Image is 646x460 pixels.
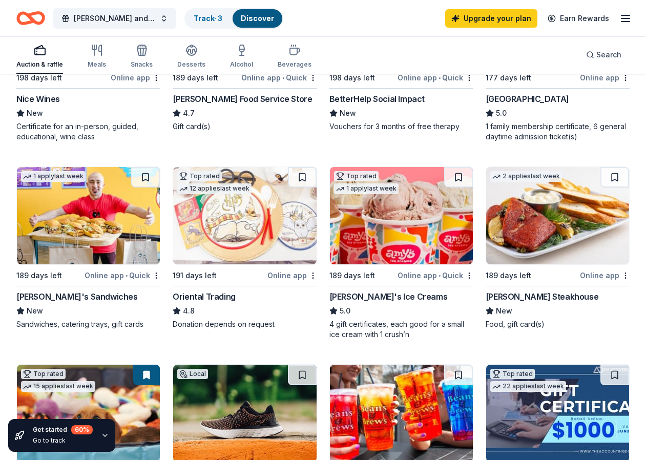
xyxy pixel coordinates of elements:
span: 5.0 [340,305,350,317]
div: Online app Quick [241,71,317,84]
a: Home [16,6,45,30]
div: 191 days left [173,269,217,282]
span: New [340,107,356,119]
div: 60 % [71,425,93,434]
div: Top rated [177,171,222,181]
div: Top rated [334,171,379,181]
div: Online app [580,269,630,282]
div: 2 applies last week [490,171,562,182]
a: Track· 3 [194,14,222,23]
div: Meals [88,60,106,69]
div: Vouchers for 3 months of free therapy [329,121,473,132]
span: • [439,271,441,280]
span: 4.8 [183,305,195,317]
img: Image for Perry's Steakhouse [486,167,629,264]
div: 189 days left [173,72,218,84]
a: Image for Oriental TradingTop rated12 applieslast week191 days leftOnline appOriental Trading4.8D... [173,166,317,329]
div: Auction & raffle [16,60,63,69]
div: 1 family membership certificate, 6 general daytime admission ticket(s) [486,121,630,142]
div: Gift card(s) [173,121,317,132]
div: 198 days left [329,72,375,84]
button: Desserts [177,40,205,74]
div: 198 days left [16,72,62,84]
div: Donation depends on request [173,319,317,329]
img: Image for Ike's Sandwiches [17,167,160,264]
span: • [282,74,284,82]
button: Snacks [131,40,153,74]
div: Online app [111,71,160,84]
div: 1 apply last week [334,183,399,194]
div: BetterHelp Social Impact [329,93,425,105]
div: Get started [33,425,93,434]
div: Local [177,369,208,379]
div: [PERSON_NAME]'s Sandwiches [16,290,138,303]
span: 5.0 [496,107,507,119]
div: Desserts [177,60,205,69]
button: Search [578,45,630,65]
div: 1 apply last week [21,171,86,182]
div: [PERSON_NAME] Food Service Store [173,93,312,105]
button: Meals [88,40,106,74]
div: 189 days left [329,269,375,282]
button: Track· 3Discover [184,8,283,29]
span: New [27,107,43,119]
span: New [496,305,512,317]
div: 22 applies last week [490,381,566,392]
div: 177 days left [486,72,531,84]
div: Nice Wines [16,93,60,105]
div: Online app Quick [398,269,473,282]
span: New [27,305,43,317]
div: Beverages [278,60,311,69]
a: Image for Ike's Sandwiches1 applylast week189 days leftOnline app•Quick[PERSON_NAME]'s Sandwiches... [16,166,160,329]
a: Upgrade your plan [445,9,537,28]
button: Alcohol [230,40,253,74]
span: • [126,271,128,280]
button: Beverages [278,40,311,74]
div: 189 days left [16,269,62,282]
span: • [439,74,441,82]
img: Image for Oriental Trading [173,167,316,264]
a: Image for Amy's Ice CreamsTop rated1 applylast week189 days leftOnline app•Quick[PERSON_NAME]'s I... [329,166,473,340]
div: Snacks [131,60,153,69]
div: 189 days left [486,269,531,282]
span: Search [596,49,621,61]
a: Discover [241,14,274,23]
span: [PERSON_NAME] and Ewe Too! [74,12,156,25]
div: Online app [580,71,630,84]
div: Go to track [33,436,93,445]
img: Image for Amy's Ice Creams [330,167,473,264]
div: Alcohol [230,60,253,69]
button: [PERSON_NAME] and Ewe Too! [53,8,176,29]
div: [PERSON_NAME] Steakhouse [486,290,598,303]
div: Online app Quick [398,71,473,84]
a: Image for Perry's Steakhouse2 applieslast week189 days leftOnline app[PERSON_NAME] SteakhouseNewF... [486,166,630,329]
span: 4.7 [183,107,195,119]
div: Online app Quick [85,269,160,282]
div: 15 applies last week [21,381,95,392]
div: 4 gift certificates, each good for a small ice cream with 1 crush’n [329,319,473,340]
a: Earn Rewards [541,9,615,28]
div: Online app [267,269,317,282]
div: Food, gift card(s) [486,319,630,329]
div: 12 applies last week [177,183,252,194]
div: Top rated [490,369,535,379]
button: Auction & raffle [16,40,63,74]
div: Sandwiches, catering trays, gift cards [16,319,160,329]
div: Oriental Trading [173,290,236,303]
div: [GEOGRAPHIC_DATA] [486,93,569,105]
div: Top rated [21,369,66,379]
div: [PERSON_NAME]'s Ice Creams [329,290,448,303]
div: Certificate for an in-person, guided, educational, wine class [16,121,160,142]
